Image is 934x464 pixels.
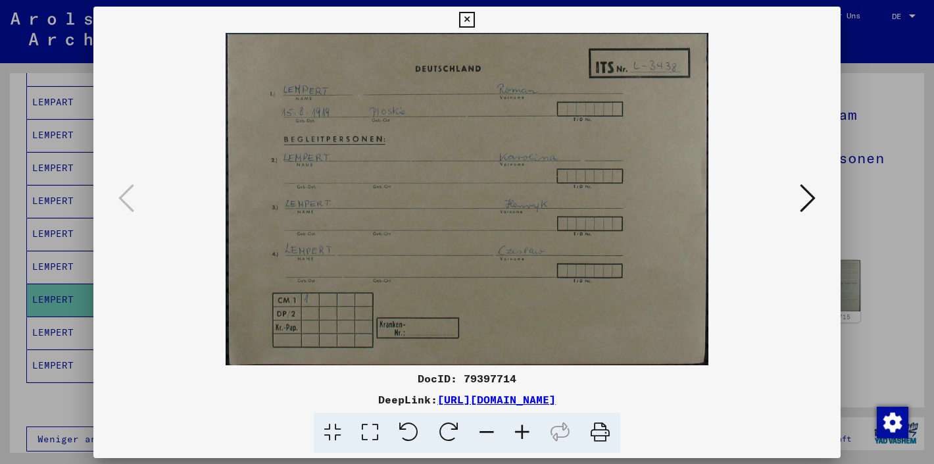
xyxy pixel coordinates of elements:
img: Zustimmung ändern [877,407,908,438]
a: [URL][DOMAIN_NAME] [437,393,556,406]
div: DocID: 79397714 [93,371,841,386]
div: DeepLink: [93,392,841,407]
div: Zustimmung ändern [876,406,908,438]
img: 001.jpg [138,33,796,365]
